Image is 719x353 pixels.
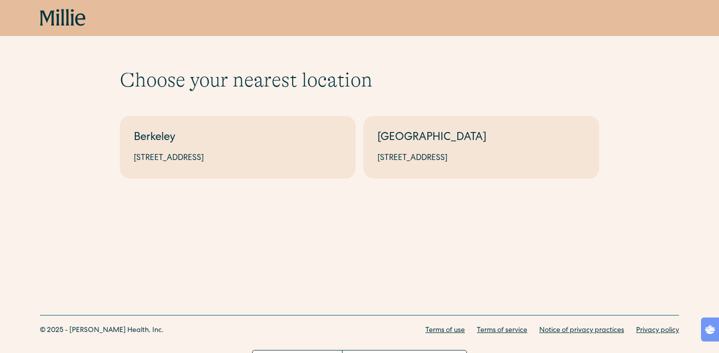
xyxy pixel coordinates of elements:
h1: Choose your nearest location [120,68,599,92]
div: [STREET_ADDRESS] [377,152,585,164]
a: [GEOGRAPHIC_DATA][STREET_ADDRESS] [363,116,599,178]
a: home [40,9,86,27]
a: Notice of privacy practices [539,325,624,336]
a: Terms of use [425,325,465,336]
div: [STREET_ADDRESS] [134,152,342,164]
a: Berkeley[STREET_ADDRESS] [120,116,356,178]
div: Berkeley [134,130,342,146]
div: [GEOGRAPHIC_DATA] [377,130,585,146]
a: Privacy policy [636,325,679,336]
a: Terms of service [477,325,527,336]
div: © 2025 - [PERSON_NAME] Health, Inc. [40,325,164,336]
